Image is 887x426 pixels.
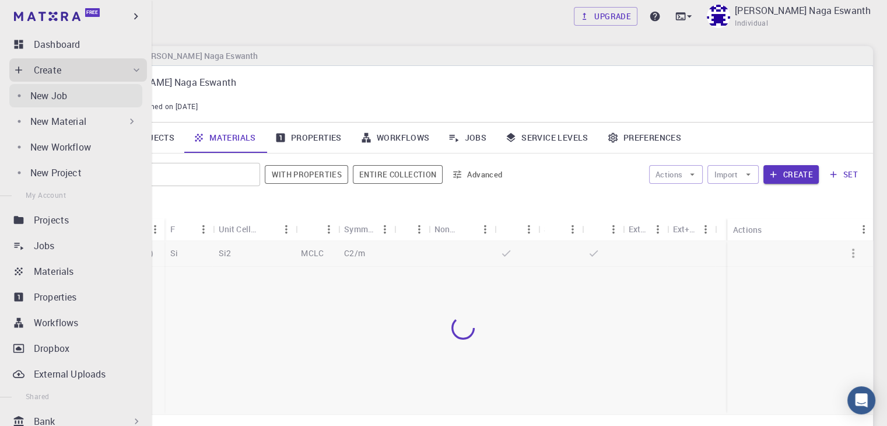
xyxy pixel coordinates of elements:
button: Create [763,165,819,184]
div: Symmetry [344,218,376,240]
button: Sort [400,220,419,239]
button: Menu [410,220,429,239]
div: Public [582,218,623,240]
a: Materials [184,123,265,153]
a: Properties [265,123,351,153]
span: Individual [735,18,768,29]
a: Properties [9,285,147,309]
p: Projects [34,213,69,227]
div: Actions [727,218,873,241]
button: Menu [648,220,667,239]
button: set [823,165,864,184]
div: Symmetry [338,218,394,240]
a: Materials [9,260,147,283]
a: New Workflow [9,135,142,159]
button: Menu [696,220,715,239]
button: Menu [320,220,338,239]
button: Menu [563,220,582,239]
div: Non-periodic [429,218,495,240]
a: Dropbox [9,337,147,360]
div: Non-periodic [434,218,457,240]
p: Create [34,63,61,77]
a: New Project [9,161,142,184]
button: Menu [146,220,164,239]
button: Menu [520,220,538,239]
a: Jobs [439,123,496,153]
span: Joined on [DATE] [140,101,198,113]
p: Materials [34,264,73,278]
span: Shared [26,392,49,401]
p: [PERSON_NAME] Naga Eswanth [100,75,854,89]
a: External Uploads [9,362,147,386]
p: New Project [30,166,82,180]
p: Dropbox [34,341,69,355]
div: Unit Cell Formula [219,218,258,240]
div: Unit Cell Formula [213,218,296,240]
p: [PERSON_NAME] Naga Eswanth [735,4,871,18]
button: Sort [301,220,320,239]
p: Jobs [34,239,55,253]
img: Jagadam Naga Eswanth [707,5,730,28]
button: Menu [376,220,394,239]
div: Ext+web [667,218,716,240]
button: Actions [649,165,703,184]
a: Service Levels [496,123,598,153]
p: New Workflow [30,140,91,154]
div: New Material [9,110,142,133]
button: Sort [176,220,194,239]
div: Tags [394,218,429,240]
button: Menu [604,220,623,239]
button: Sort [258,220,276,239]
button: With properties [265,165,348,184]
p: New Job [30,89,67,103]
span: My Account [26,190,66,200]
nav: breadcrumb [58,50,260,62]
button: Sort [457,220,475,239]
button: Menu [475,220,494,239]
a: Jobs [9,234,147,257]
img: logo [14,12,80,21]
div: Lattice [295,218,338,240]
button: Menu [854,220,873,239]
button: Sort [588,220,606,239]
div: Formula [170,218,176,240]
a: New Job [9,84,142,107]
span: Support [25,8,67,19]
p: Properties [34,290,77,304]
div: Actions [733,218,762,241]
a: Workflows [351,123,439,153]
div: Default [494,218,538,240]
span: Filter throughout whole library including sets (folders) [353,165,443,184]
p: New Material [30,114,86,128]
button: Menu [276,220,295,239]
button: Import [707,165,758,184]
a: Upgrade [574,7,637,26]
div: Formula [164,218,213,240]
span: Show only materials with calculated properties [265,165,348,184]
button: Advanced [447,165,508,184]
button: Entire collection [353,165,443,184]
a: Workflows [9,311,147,334]
button: Menu [194,220,213,239]
a: Preferences [598,123,690,153]
div: Ext+web [673,218,697,240]
div: Create [9,58,147,82]
button: Sort [501,220,520,239]
h6: [PERSON_NAME] Naga Eswanth [134,50,258,62]
div: Open Intercom Messenger [847,386,875,414]
div: Ext+lnk [623,218,667,240]
a: Dashboard [9,33,147,56]
div: Ext+lnk [629,218,648,240]
div: Shared [538,218,582,240]
a: Projects [9,208,147,232]
button: Sort [545,220,563,239]
p: Workflows [34,316,78,330]
p: External Uploads [34,367,106,381]
p: Dashboard [34,37,80,51]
